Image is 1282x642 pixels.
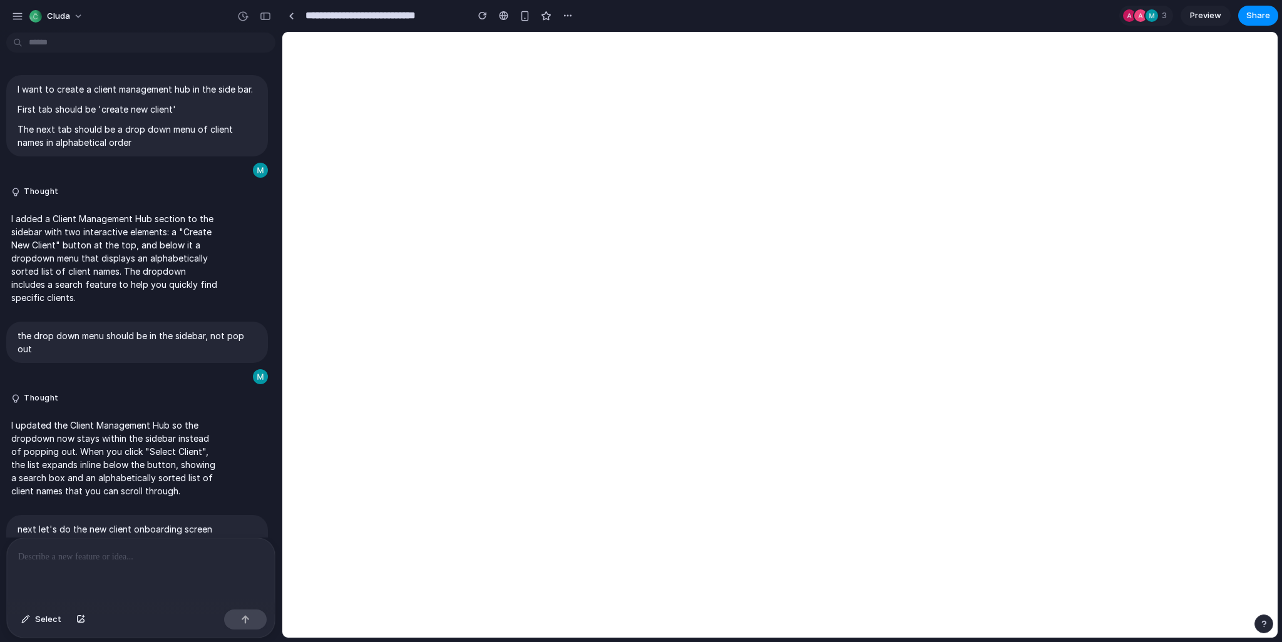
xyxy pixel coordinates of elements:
button: Select [15,609,68,629]
a: Preview [1181,6,1231,26]
p: I updated the Client Management Hub so the dropdown now stays within the sidebar instead of poppi... [11,419,220,497]
span: Share [1246,9,1270,22]
p: I added a Client Management Hub section to the sidebar with two interactive elements: a "Create N... [11,212,220,304]
button: cluda [24,6,90,26]
span: Preview [1190,9,1221,22]
span: 3 [1162,9,1171,22]
div: 3 [1119,6,1173,26]
p: First tab should be 'create new client' [18,103,257,116]
span: Select [35,613,61,626]
button: Share [1238,6,1278,26]
p: the drop down menu should be in the sidebar, not pop out [18,329,257,355]
span: cluda [47,10,70,23]
p: I want to create a client management hub in the side bar. [18,83,257,96]
p: next let's do the new client onboarding screen [18,522,257,536]
p: The next tab should be a drop down menu of client names in alphabetical order [18,123,257,149]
